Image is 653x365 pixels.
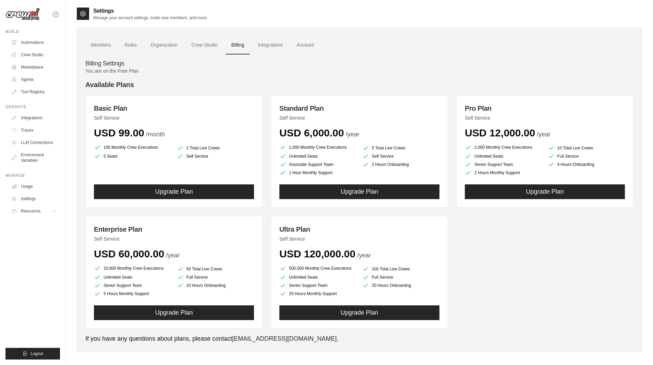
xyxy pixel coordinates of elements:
li: 10 Total Live Crews [548,145,625,151]
li: Unlimited Seats [465,153,542,160]
p: Self Service [279,114,439,121]
a: Usage [8,181,60,192]
a: Marketplace [8,62,60,73]
h3: Ultra Plan [279,224,439,234]
a: Tool Registry [8,86,60,97]
li: 10,000 Monthly Crew Executions [94,264,171,272]
li: 5 Total Live Crews [362,145,440,151]
h3: Enterprise Plan [94,224,254,234]
li: Senior Support Team [465,161,542,168]
button: Logout [5,348,60,360]
img: Logo [5,8,40,21]
li: 20 Hours Onboarding [362,282,440,289]
li: 4 Hours Onboarding [548,161,625,168]
span: USD 60,000.00 [94,248,164,259]
span: /year [357,252,371,259]
li: Full Service [548,153,625,160]
li: 10 Hours Onboarding [177,282,254,289]
p: Self Service [94,235,254,242]
a: Organization [145,36,183,54]
li: Associate Support Team [279,161,357,168]
span: USD 99.00 [94,127,144,138]
p: Self Service [279,235,439,242]
li: 1,000 Monthly Crew Executions [279,143,357,151]
li: Self Service [362,153,440,160]
h4: Billing Settings [85,60,633,68]
li: 100 Total Live Crews [362,266,440,272]
a: Agents [8,74,60,85]
h3: Pro Plan [465,104,625,113]
li: Full Service [177,274,254,281]
span: Logout [31,351,43,356]
li: Self Service [177,153,254,160]
li: 100 Monthly Crew Executions [94,143,171,151]
li: Unlimited Seats [94,274,171,281]
span: /month [146,131,165,138]
a: Roles [119,36,142,54]
p: You are on the Free Plan [85,68,633,74]
li: 5 Seats [94,153,171,160]
li: Senior Support Team [279,282,357,289]
p: Self Service [465,114,625,121]
a: Integrations [252,36,288,54]
a: Settings [8,193,60,204]
a: Billing [226,36,250,54]
a: Traces [8,125,60,136]
a: Members [85,36,116,54]
a: LLM Connections [8,137,60,148]
li: 2,000 Monthly Crew Executions [465,143,542,151]
h3: Standard Plan [279,104,439,113]
button: Upgrade Plan [279,305,439,320]
span: USD 6,000.00 [279,127,344,138]
div: Manage [5,173,60,178]
a: Crew Studio [8,49,60,60]
span: /year [537,131,551,138]
h2: Settings [93,7,208,15]
button: Upgrade Plan [465,184,625,199]
li: 50 Total Live Crews [177,266,254,272]
li: 2 Hours Monthly Support [465,169,542,176]
li: Unlimited Seats [279,153,357,160]
li: Unlimited Seats [279,274,357,281]
div: Build [5,29,60,34]
button: Upgrade Plan [94,305,254,320]
span: /year [166,252,180,259]
a: Crew Studio [186,36,223,54]
span: /year [346,131,359,138]
span: USD 120,000.00 [279,248,355,259]
button: Resources [8,206,60,217]
p: Self Service [94,114,254,121]
p: Manage your account settings, invite new members, and more. [93,15,208,21]
li: Full Service [362,274,440,281]
li: Senior Support Team [94,282,171,289]
button: Upgrade Plan [94,184,254,199]
a: Integrations [8,112,60,123]
li: 1 Hour Monthly Support [279,169,357,176]
a: Environment Variables [8,149,60,166]
a: Account [291,36,319,54]
button: Upgrade Plan [279,184,439,199]
a: [EMAIL_ADDRESS][DOMAIN_NAME] [232,335,337,342]
li: 5 Hours Monthly Support [94,290,171,297]
h4: Available Plans [85,80,633,89]
span: Resources [21,208,40,214]
a: Automations [8,37,60,48]
div: Operate [5,104,60,110]
li: 20 Hours Monthly Support [279,290,357,297]
li: 2 Total Live Crews [177,145,254,151]
p: If you have any questions about plans, please contact . [85,334,633,343]
li: 2 Hours Onboarding [362,161,440,168]
li: 500,000 Monthly Crew Executions [279,264,357,272]
span: USD 12,000.00 [465,127,535,138]
h3: Basic Plan [94,104,254,113]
